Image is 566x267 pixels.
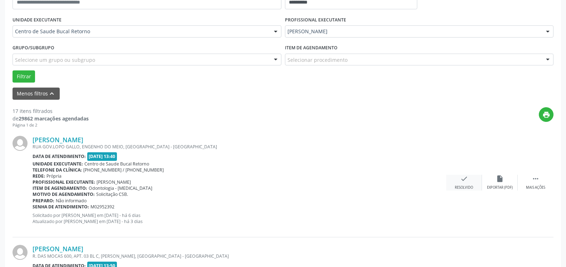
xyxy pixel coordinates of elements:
[33,204,89,210] b: Senha de atendimento:
[46,173,61,179] span: Própria
[48,90,56,98] i: keyboard_arrow_up
[90,204,114,210] span: M02952392
[96,191,128,197] span: Solicitação CSB.
[33,245,83,253] a: [PERSON_NAME]
[33,136,83,144] a: [PERSON_NAME]
[15,56,95,64] span: Selecione um grupo ou subgrupo
[33,161,83,167] b: Unidade executante:
[13,245,28,260] img: img
[13,70,35,83] button: Filtrar
[13,136,28,151] img: img
[285,43,338,54] label: Item de agendamento
[539,107,553,122] button: print
[33,144,446,150] div: RUA GOV.LOPO GALLO, ENGENHO DO MEIO, [GEOGRAPHIC_DATA] - [GEOGRAPHIC_DATA]
[542,111,550,119] i: print
[56,198,87,204] span: Não informado
[287,28,539,35] span: [PERSON_NAME]
[496,175,504,183] i: insert_drive_file
[33,191,95,197] b: Motivo de agendamento:
[33,185,87,191] b: Item de agendamento:
[83,167,164,173] span: [PHONE_NUMBER] / [PHONE_NUMBER]
[15,28,267,35] span: Centro de Saude Bucal Retorno
[455,185,473,190] div: Resolvido
[33,198,54,204] b: Preparo:
[13,122,89,128] div: Página 1 de 2
[460,175,468,183] i: check
[19,115,89,122] strong: 29862 marcações agendadas
[33,153,86,159] b: Data de atendimento:
[532,175,540,183] i: 
[487,185,513,190] div: Exportar (PDF)
[13,107,89,115] div: 17 itens filtrados
[33,167,82,173] b: Telefone da clínica:
[84,161,149,167] span: Centro de Saude Bucal Retorno
[97,179,131,185] span: [PERSON_NAME]
[33,253,446,259] div: R. DAS MOCAS 600, APT. 03 BL C, [PERSON_NAME], [GEOGRAPHIC_DATA] - [GEOGRAPHIC_DATA]
[287,56,348,64] span: Selecionar procedimento
[13,115,89,122] div: de
[33,212,446,224] p: Solicitado por [PERSON_NAME] em [DATE] - há 6 dias Atualizado por [PERSON_NAME] em [DATE] - há 3 ...
[13,14,61,25] label: UNIDADE EXECUTANTE
[526,185,545,190] div: Mais ações
[13,43,54,54] label: Grupo/Subgrupo
[87,152,117,160] span: [DATE] 13:40
[33,173,45,179] b: Rede:
[33,179,95,185] b: Profissional executante:
[89,185,152,191] span: Odontologia - [MEDICAL_DATA]
[13,88,60,100] button: Menos filtroskeyboard_arrow_up
[285,14,346,25] label: PROFISSIONAL EXECUTANTE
